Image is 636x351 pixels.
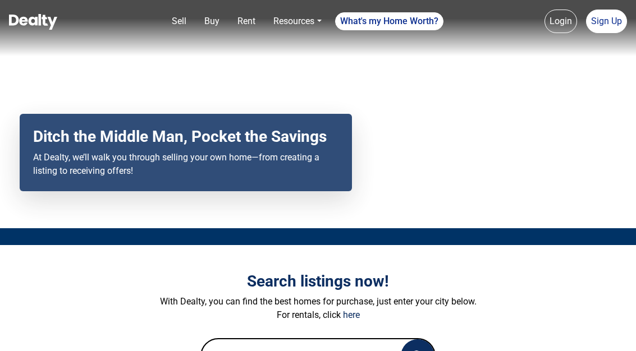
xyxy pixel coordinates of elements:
a: Sell [167,10,191,33]
a: here [343,310,360,320]
iframe: BigID CMP Widget [6,320,36,351]
p: With Dealty, you can find the best homes for purchase, just enter your city below. [57,295,579,308]
a: Sign Up [586,10,627,33]
p: For rentals, click [57,308,579,322]
a: Login [545,10,577,33]
h2: Ditch the Middle Man, Pocket the Savings [33,127,338,146]
a: Rent [233,10,260,33]
a: Resources [269,10,326,33]
h3: Search listings now! [57,272,579,291]
iframe: Intercom live chat [598,313,625,340]
a: Buy [200,10,224,33]
a: What's my Home Worth? [335,12,443,30]
p: At Dealty, we’ll walk you through selling your own home—from creating a listing to receiving offers! [33,151,338,178]
img: Dealty - Buy, Sell & Rent Homes [9,14,57,30]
